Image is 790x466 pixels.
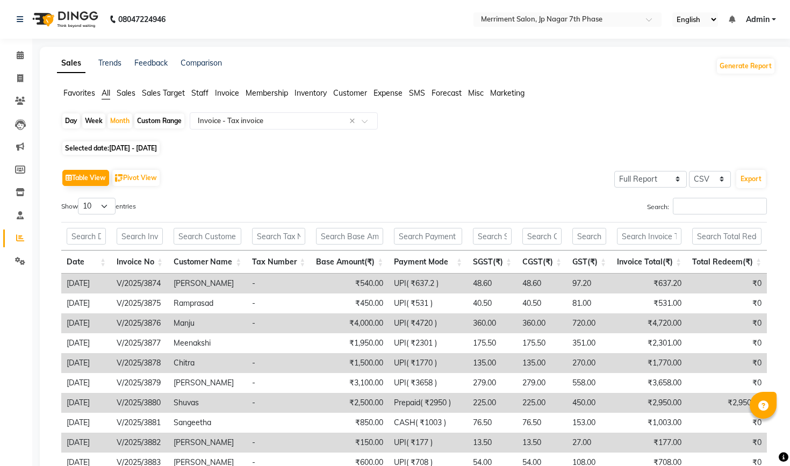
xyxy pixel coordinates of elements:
th: Total Redeem(₹): activate to sort column ascending [687,250,767,274]
td: 360.00 [468,313,517,333]
td: ₹0 [687,433,767,453]
td: 76.50 [517,413,567,433]
td: ₹850.00 [311,413,389,433]
a: Sales [57,54,85,73]
th: Base Amount(₹): activate to sort column ascending [311,250,389,274]
span: Favorites [63,88,95,98]
span: Customer [333,88,367,98]
span: Marketing [490,88,525,98]
img: pivot.png [115,174,123,182]
th: Date: activate to sort column ascending [61,250,111,274]
input: Search Invoice Total(₹) [617,228,681,245]
td: 81.00 [567,293,612,313]
td: UPI( ₹3658 ) [389,373,468,393]
td: UPI( ₹177 ) [389,433,468,453]
td: ₹2,301.00 [612,333,687,353]
td: ₹177.00 [612,433,687,453]
th: Customer Name: activate to sort column ascending [168,250,247,274]
td: V/2025/3882 [111,433,168,453]
th: Invoice No: activate to sort column ascending [111,250,168,274]
td: ₹3,658.00 [612,373,687,393]
td: 450.00 [567,393,612,413]
td: ₹0 [687,333,767,353]
td: [DATE] [61,333,111,353]
td: ₹1,950.00 [311,333,389,353]
td: - [247,293,311,313]
td: ₹4,000.00 [311,313,389,333]
td: CASH( ₹1003 ) [389,413,468,433]
td: - [247,313,311,333]
button: Generate Report [717,59,774,74]
span: Membership [246,88,288,98]
td: [DATE] [61,274,111,293]
td: Prepaid( ₹2950 ) [389,393,468,413]
select: Showentries [78,198,116,214]
span: Expense [374,88,403,98]
td: - [247,433,311,453]
label: Show entries [61,198,136,214]
td: [DATE] [61,393,111,413]
input: Search: [673,198,767,214]
td: 27.00 [567,433,612,453]
span: Admin [746,14,770,25]
td: 225.00 [517,393,567,413]
th: GST(₹): activate to sort column ascending [567,250,612,274]
td: ₹1,500.00 [311,353,389,373]
span: Staff [191,88,209,98]
td: Shuvas [168,393,247,413]
td: [DATE] [61,433,111,453]
td: ₹0 [687,373,767,393]
td: 135.00 [468,353,517,373]
td: 76.50 [468,413,517,433]
input: Search Payment Mode [394,228,462,245]
input: Search Date [67,228,106,245]
td: ₹0 [687,353,767,373]
th: CGST(₹): activate to sort column ascending [517,250,567,274]
td: [PERSON_NAME] [168,373,247,393]
td: 279.00 [468,373,517,393]
td: V/2025/3877 [111,333,168,353]
td: ₹0 [687,413,767,433]
button: Export [736,170,766,188]
td: ₹1,003.00 [612,413,687,433]
td: ₹450.00 [311,293,389,313]
td: 225.00 [468,393,517,413]
td: V/2025/3881 [111,413,168,433]
td: 97.20 [567,274,612,293]
td: V/2025/3879 [111,373,168,393]
input: Search SGST(₹) [473,228,512,245]
td: UPI( ₹531 ) [389,293,468,313]
th: Invoice Total(₹): activate to sort column ascending [612,250,687,274]
span: SMS [409,88,425,98]
td: [PERSON_NAME] [168,433,247,453]
td: 13.50 [468,433,517,453]
td: UPI( ₹1770 ) [389,353,468,373]
td: - [247,373,311,393]
iframe: chat widget [745,423,779,455]
td: ₹531.00 [612,293,687,313]
td: 175.50 [468,333,517,353]
span: Clear all [349,116,358,127]
td: 279.00 [517,373,567,393]
td: ₹540.00 [311,274,389,293]
td: [DATE] [61,313,111,333]
td: ₹2,500.00 [311,393,389,413]
td: V/2025/3874 [111,274,168,293]
img: logo [27,4,101,34]
a: Comparison [181,58,222,68]
div: Month [107,113,132,128]
td: 270.00 [567,353,612,373]
th: Payment Mode: activate to sort column ascending [389,250,468,274]
td: ₹0 [687,293,767,313]
td: UPI( ₹637.2 ) [389,274,468,293]
td: 175.50 [517,333,567,353]
td: 351.00 [567,333,612,353]
td: 360.00 [517,313,567,333]
td: - [247,393,311,413]
td: 48.60 [517,274,567,293]
td: UPI( ₹2301 ) [389,333,468,353]
td: 13.50 [517,433,567,453]
td: UPI( ₹4720 ) [389,313,468,333]
td: ₹0 [687,313,767,333]
td: 558.00 [567,373,612,393]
